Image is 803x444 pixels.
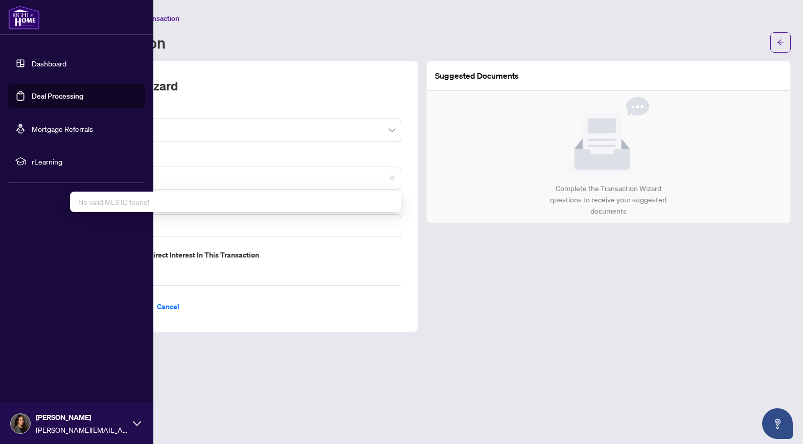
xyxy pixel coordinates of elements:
span: arrow-left [777,39,784,46]
article: Suggested Documents [435,69,519,82]
img: Profile Icon [11,414,30,433]
div: Complete the Transaction Wizard questions to receive your suggested documents [539,183,678,217]
button: Cancel [149,298,188,315]
label: MLS ID [70,154,401,166]
img: Null State Icon [567,97,649,175]
a: Dashboard [32,59,66,68]
label: Transaction Type [70,106,401,118]
span: No valid MLS ID found! [78,197,149,206]
a: Mortgage Referrals [32,124,93,133]
span: close [389,175,395,181]
span: [PERSON_NAME] [36,412,128,423]
span: [PERSON_NAME][EMAIL_ADDRESS][DOMAIN_NAME] [36,424,128,435]
span: Cancel [157,298,179,315]
span: Add Transaction [127,14,179,23]
button: Open asap [762,408,793,439]
span: rLearning [32,156,138,167]
img: logo [8,5,40,30]
label: Do you have direct or indirect interest in this transaction [70,249,401,261]
a: Deal Processing [32,91,83,101]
